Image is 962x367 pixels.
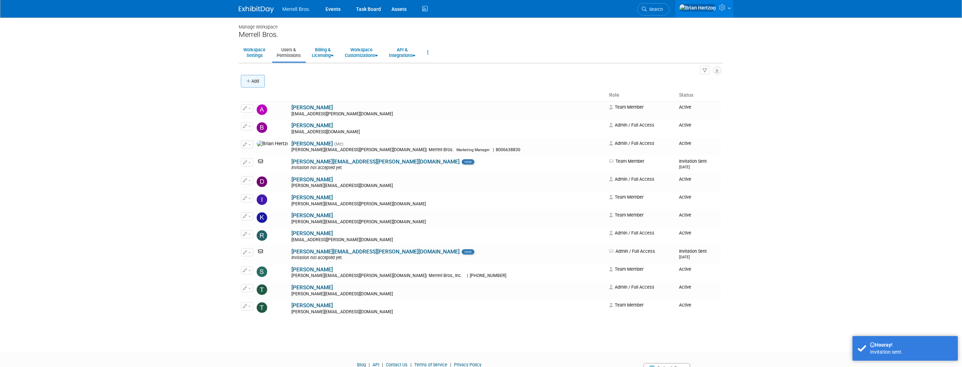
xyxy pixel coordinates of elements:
span: | [493,147,494,152]
span: [PHONE_NUMBER] [468,273,508,278]
div: [EMAIL_ADDRESS][PERSON_NAME][DOMAIN_NAME] [291,237,605,243]
a: WorkspaceCustomizations [340,44,382,61]
a: API &Integrations [384,44,420,61]
th: Role [606,89,676,101]
span: Merrell Bros., Inc. [427,273,464,278]
span: new [462,249,474,255]
a: Search [637,3,670,15]
a: Billing &Licensing [307,44,338,61]
span: Admin / Full Access [609,176,654,182]
img: Theresa Lucas [257,302,267,313]
span: | [426,147,427,152]
span: Active [679,194,691,200]
div: [PERSON_NAME][EMAIL_ADDRESS][DOMAIN_NAME] [291,291,605,297]
span: Admin / Full Access [609,249,655,254]
img: Brian Hertzog [679,4,716,12]
span: Team Member [609,302,644,308]
span: Active [679,266,691,272]
div: [PERSON_NAME][EMAIL_ADDRESS][DOMAIN_NAME] [291,183,605,189]
div: Invitation not accepted yet. [291,255,605,261]
span: new [462,159,474,165]
button: Add [241,75,265,88]
span: Invitation Sent [679,249,707,259]
a: [PERSON_NAME] [291,176,333,183]
span: Search [647,7,663,12]
span: Merrell Bros. [427,147,455,152]
a: [PERSON_NAME] [291,284,333,291]
a: [PERSON_NAME] [291,122,333,129]
span: Active [679,212,691,218]
span: | [426,273,427,278]
a: [PERSON_NAME] [291,230,333,237]
span: 8006638830 [494,147,522,152]
span: Active [679,284,691,290]
div: [PERSON_NAME][EMAIL_ADDRESS][PERSON_NAME][DOMAIN_NAME] [291,201,605,207]
span: Admin / Full Access [609,284,654,290]
div: [PERSON_NAME][EMAIL_ADDRESS][PERSON_NAME][DOMAIN_NAME] [291,147,605,153]
span: Active [679,176,691,182]
span: | [467,273,468,278]
div: Invitation sent. [870,348,953,355]
img: ExhibitDay [239,6,274,13]
div: [EMAIL_ADDRESS][DOMAIN_NAME] [291,129,605,135]
a: Users &Permissions [272,44,305,61]
a: [PERSON_NAME] [291,212,333,219]
span: Admin / Full Access [609,230,654,236]
img: Rob McGreevy [257,230,267,241]
a: [PERSON_NAME][EMAIL_ADDRESS][PERSON_NAME][DOMAIN_NAME] [291,249,460,255]
a: [PERSON_NAME] [291,302,333,309]
div: [EMAIL_ADDRESS][PERSON_NAME][DOMAIN_NAME] [291,111,605,117]
div: Invitation not accepted yet. [291,165,605,171]
img: Kim Fuller [257,212,267,223]
a: [PERSON_NAME] [291,266,333,273]
img: Brayden Merrell [257,122,267,133]
span: Team Member [609,266,644,272]
img: Ted merrell [257,284,267,295]
span: Invitation Sent [679,159,707,169]
span: Active [679,141,691,146]
span: Active [679,104,691,110]
span: Team Member [609,212,644,218]
span: Active [679,122,691,128]
a: [PERSON_NAME] [291,104,333,111]
span: Merrell Bros. [282,6,310,12]
img: Ian Petrocco [257,194,267,205]
span: Active [679,302,691,308]
div: [PERSON_NAME][EMAIL_ADDRESS][DOMAIN_NAME] [291,309,605,315]
img: Dustin Smith [257,176,267,187]
a: WorkspaceSettings [239,44,270,61]
img: Shannon Kennedy [257,266,267,277]
a: [PERSON_NAME][EMAIL_ADDRESS][PERSON_NAME][DOMAIN_NAME] [291,159,460,165]
div: [PERSON_NAME][EMAIL_ADDRESS][PERSON_NAME][DOMAIN_NAME] [291,219,605,225]
div: Merrell Bros. [239,30,723,39]
span: Admin / Full Access [609,141,654,146]
a: [PERSON_NAME] [291,141,333,147]
span: Team Member [609,194,644,200]
div: Hooray! [870,341,953,348]
span: Team Member [609,104,644,110]
img: Brian Hertzog [257,141,288,147]
span: Active [679,230,691,236]
div: [PERSON_NAME][EMAIL_ADDRESS][PERSON_NAME][DOMAIN_NAME] [291,273,605,279]
small: [DATE] [679,165,690,169]
a: [PERSON_NAME] [291,194,333,201]
span: Marketing Manager [456,148,490,152]
img: Addison Lopp [257,104,267,115]
th: Status [676,89,721,101]
span: (Me) [334,142,343,147]
small: [DATE] [679,255,690,259]
span: Admin / Full Access [609,122,654,128]
div: Manage Workspace [239,18,723,30]
span: Team Member [609,159,644,164]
